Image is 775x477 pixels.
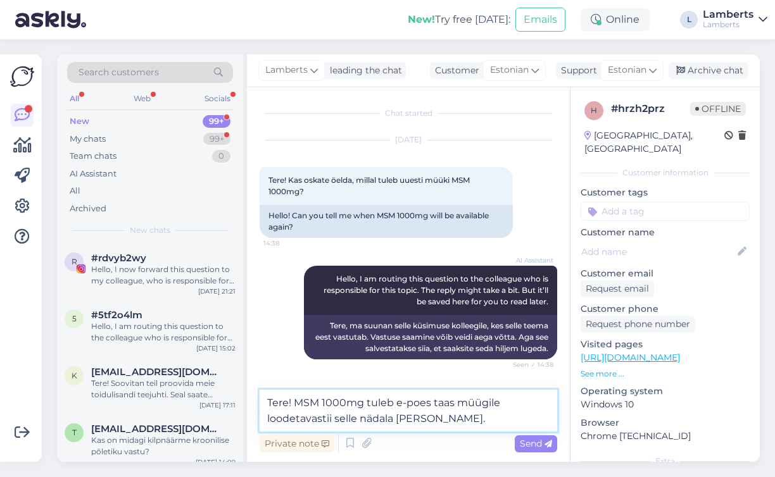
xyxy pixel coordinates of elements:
a: LambertsLamberts [703,9,767,30]
span: h [591,106,597,115]
div: 99+ [203,133,230,146]
div: Tere! Soovitan teil proovida meie toidulisandi teejuhti. Seal saate personaalseid soovitusi ja su... [91,378,236,400]
div: [DATE] 17:11 [199,400,236,410]
div: [DATE] [260,134,557,146]
div: Online [581,8,650,31]
div: Web [131,90,153,107]
div: Customer information [581,167,750,178]
input: Add name [581,245,735,259]
p: Customer email [581,267,750,280]
span: 5 [72,314,77,323]
p: See more ... [581,368,750,380]
div: Lamberts [703,9,753,20]
span: k [72,371,77,380]
div: Request email [581,280,654,297]
p: Customer phone [581,302,750,316]
span: 14:38 [263,238,311,248]
div: [DATE] 14:09 [196,457,236,467]
div: Hello! Can you tell me when MSM 1000mg will be available again? [260,205,513,238]
div: All [67,90,82,107]
p: Customer tags [581,186,750,199]
span: Search customers [79,66,159,79]
img: Askly Logo [10,65,34,89]
div: All [70,185,80,197]
button: Emails [515,8,565,32]
span: Offline [690,102,746,116]
span: #rdvyb2wy [91,252,146,264]
div: Private note [260,435,334,452]
div: # hrzh2prz [611,101,690,116]
div: My chats [70,133,106,146]
a: [URL][DOMAIN_NAME] [581,352,680,363]
p: Operating system [581,385,750,398]
div: Tere, ma suunan selle küsimuse kolleegile, kes selle teema eest vastutab. Vastuse saamine võib ve... [304,315,557,359]
div: Support [556,64,597,77]
div: Request phone number [581,316,695,333]
div: [DATE] 21:21 [198,287,236,296]
div: L [680,11,698,28]
div: Try free [DATE]: [408,12,510,27]
span: r [72,257,77,266]
span: #5tf2o4lm [91,309,142,321]
div: [DATE] 15:02 [196,344,236,353]
span: tiina.pahk@mail.ee [91,423,223,435]
div: Extra [581,455,750,467]
span: Lamberts [265,63,308,77]
div: 0 [212,150,230,163]
div: Archive chat [669,62,748,79]
span: t [72,428,77,437]
div: AI Assistant [70,168,117,180]
div: Socials [202,90,233,107]
span: Seen ✓ 14:38 [506,360,553,369]
textarea: Tere! MSM 1000mg tuleb e-poes taas müügile loodetavastii selle nädala [PERSON_NAME]. [260,390,557,431]
span: Hello, I am routing this question to the colleague who is responsible for this topic. The reply m... [324,274,550,306]
div: Team chats [70,150,117,163]
span: AI Assistant [506,256,553,265]
div: Hello, I am routing this question to the colleague who is responsible for this topic. The reply m... [91,321,236,344]
p: Chrome [TECHNICAL_ID] [581,430,750,443]
p: Browser [581,416,750,430]
div: leading the chat [325,64,402,77]
span: kai@lambertseesti.ee [91,366,223,378]
span: Tere! Kas oskate öelda, millal tuleb uuesti müüki MSM 1000mg? [268,175,472,196]
div: Chat started [260,108,557,119]
div: Customer [430,64,479,77]
div: Lamberts [703,20,753,30]
div: Hello, I now forward this question to my colleague, who is responsible for this. The reply will b... [91,264,236,287]
span: Estonian [490,63,529,77]
p: Visited pages [581,338,750,351]
div: New [70,115,89,128]
div: 99+ [203,115,230,128]
p: Windows 10 [581,398,750,411]
input: Add a tag [581,202,750,221]
span: New chats [130,225,170,236]
span: Estonian [608,63,646,77]
div: Archived [70,202,106,215]
p: Customer name [581,226,750,239]
b: New! [408,13,435,25]
div: [GEOGRAPHIC_DATA], [GEOGRAPHIC_DATA] [584,129,724,156]
div: Kas on midagi kilpnäärme kroonilise põletiku vastu? [91,435,236,457]
span: Send [520,438,552,449]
